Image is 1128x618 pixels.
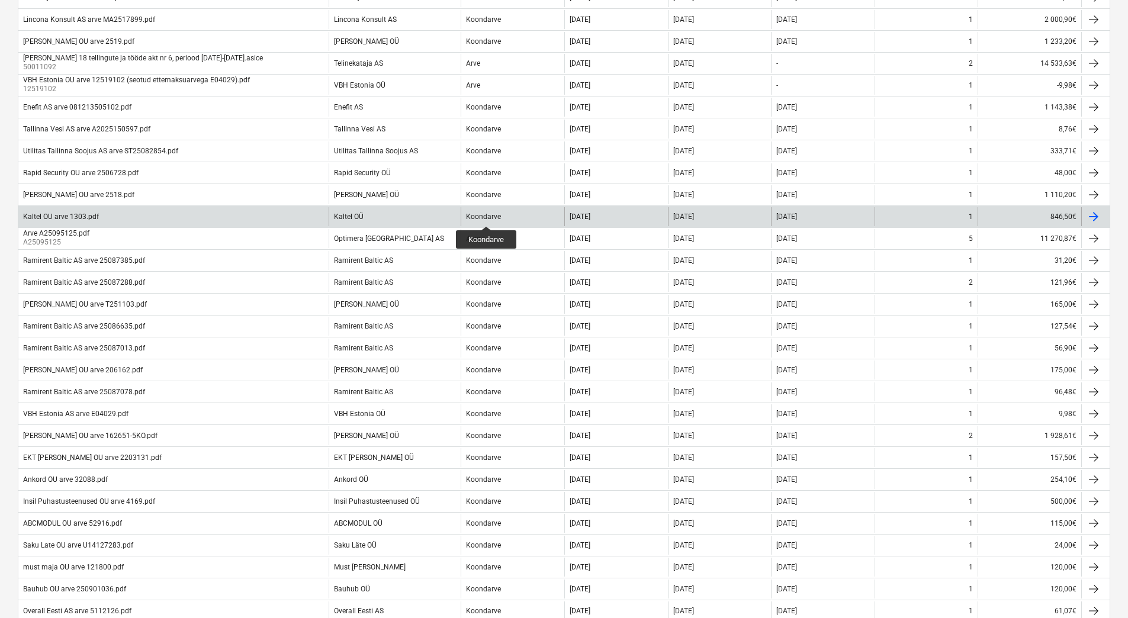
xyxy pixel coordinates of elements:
div: [DATE] [776,519,797,527]
div: 56,90€ [978,339,1081,358]
div: [PERSON_NAME] OÜ [334,432,399,440]
div: Overall Eesti AS [334,607,384,615]
div: [DATE] [673,497,694,506]
div: Koondarve [466,125,501,133]
div: [DATE] [776,234,797,243]
div: [DATE] [673,585,694,593]
div: Insil Puhastusteenused OU arve 4169.pdf [23,497,155,506]
div: [DATE] [776,300,797,308]
div: 175,00€ [978,360,1081,379]
div: [DATE] [673,37,694,46]
div: [DATE] [570,563,590,571]
div: Koondarve [466,432,501,440]
div: [PERSON_NAME] OU arve 162651-5KO.pdf [23,432,158,440]
div: [DATE] [673,191,694,199]
div: [DATE] [776,497,797,506]
div: [DATE] [673,475,694,484]
div: [DATE] [570,256,590,265]
div: Lincona Konsult AS arve MA2517899.pdf [23,15,155,24]
div: Koondarve [466,497,501,506]
div: Koondarve [466,15,501,24]
div: Koondarve [466,519,501,527]
div: [DATE] [776,432,797,440]
div: Ramirent Baltic AS arve 25087288.pdf [23,278,145,287]
div: [DATE] [570,585,590,593]
div: Koondarve [466,585,501,593]
div: - [776,81,778,89]
div: Enefit AS arve 081213505102.pdf [23,103,131,111]
div: 1 [969,453,973,462]
div: Koondarve [466,388,501,396]
div: [DATE] [776,607,797,615]
div: [PERSON_NAME] OU arve 2518.pdf [23,191,134,199]
div: [DATE] [673,213,694,221]
div: 31,20€ [978,251,1081,270]
div: Arve A25095125.pdf [23,229,89,237]
div: 121,96€ [978,273,1081,292]
div: 1 [969,585,973,593]
div: [DATE] [673,81,694,89]
div: [DATE] [776,563,797,571]
div: Telinekataja AS [334,59,383,67]
div: 1 928,61€ [978,426,1081,445]
div: VBH Estonia AS arve E04029.pdf [23,410,128,418]
div: 9,98€ [978,404,1081,423]
div: Koondarve [466,213,501,221]
div: Kaltel OU arve 1303.pdf [23,213,99,221]
div: [DATE] [776,541,797,549]
div: -9,98€ [978,76,1081,95]
div: Arve [466,81,480,89]
div: 333,71€ [978,141,1081,160]
div: [DATE] [673,519,694,527]
div: Koondarve [466,322,501,330]
div: 1 [969,519,973,527]
div: 2 [969,59,973,67]
div: [PERSON_NAME] OÜ [334,366,399,374]
div: 96,48€ [978,382,1081,401]
div: 8,76€ [978,120,1081,139]
div: Koondarve [466,563,501,571]
div: [DATE] [570,344,590,352]
div: [DATE] [673,15,694,24]
div: 1 [969,366,973,374]
div: Koondarve [466,541,501,549]
div: Ramirent Baltic AS [334,278,393,287]
iframe: Chat Widget [1069,561,1128,618]
div: [DATE] [673,607,694,615]
div: 1 [969,37,973,46]
div: Bauhub OÜ [334,585,370,593]
div: Koondarve [466,410,501,418]
div: 1 [969,147,973,155]
div: 1 [969,497,973,506]
div: [DATE] [673,125,694,133]
div: Bauhub OU arve 250901036.pdf [23,585,126,593]
p: A25095125 [23,237,92,247]
div: [DATE] [673,234,694,243]
div: 2 [969,278,973,287]
div: ABCMODUL OU arve 52916.pdf [23,519,122,527]
div: 1 [969,541,973,549]
div: 1 [969,300,973,308]
div: Ramirent Baltic AS [334,322,393,330]
div: [DATE] [776,453,797,462]
div: Tallinna Vesi AS arve A2025150597.pdf [23,125,150,133]
p: 50011092 [23,62,265,72]
div: [DATE] [570,453,590,462]
div: 14 533,63€ [978,54,1081,73]
div: [DATE] [570,15,590,24]
div: [DATE] [776,15,797,24]
div: Saku Läte OÜ [334,541,377,549]
div: 1 [969,563,973,571]
div: 165,00€ [978,295,1081,314]
div: Koondarve [466,147,501,155]
div: [DATE] [776,37,797,46]
div: [DATE] [570,300,590,308]
div: Rapid Security OU arve 2506728.pdf [23,169,139,177]
div: [DATE] [673,256,694,265]
div: [DATE] [673,147,694,155]
div: 48,00€ [978,163,1081,182]
div: 11 270,87€ [978,229,1081,248]
div: [DATE] [673,563,694,571]
div: [DATE] [776,585,797,593]
div: [DATE] [776,322,797,330]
